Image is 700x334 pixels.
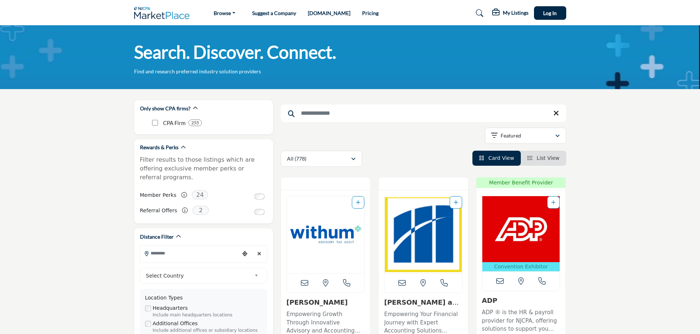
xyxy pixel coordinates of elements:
a: View Card [479,155,514,161]
input: CPA Firm checkbox [152,120,158,126]
div: Choose your current location [239,246,250,262]
a: ADP [482,297,497,304]
a: Add To List [454,199,458,205]
button: Featured [485,128,566,144]
h2: Only show CPA firms? [140,105,191,112]
h3: Withum [287,298,365,307]
p: CPA Firm: CPA Firm [163,119,185,127]
li: List View [521,151,566,166]
a: Browse [209,8,240,18]
h1: Search. Discover. Connect. [134,41,336,63]
p: ADP ® is the HR & payroll provider for NJCPA, offering solutions to support you and your clients ... [482,308,560,333]
span: List View [537,155,559,161]
input: Switch to Referral Offers [254,209,265,215]
a: [PERSON_NAME] [287,298,348,306]
h2: Distance Filter [140,233,174,241]
b: 255 [191,120,199,125]
a: Open Listing in new tab [287,196,365,273]
label: Member Perks [140,189,177,202]
p: Convention Exhibitor [484,263,559,271]
a: Suggest a Company [252,10,296,16]
div: 255 Results For CPA Firm [188,120,202,126]
span: Card View [488,155,514,161]
a: [PERSON_NAME] and Company, ... [384,298,461,314]
a: Search [469,7,488,19]
h5: My Listings [503,10,528,16]
a: [DOMAIN_NAME] [308,10,350,16]
h3: ADP [482,297,560,305]
a: Open Listing in new tab [482,196,560,271]
a: Add To List [551,199,556,205]
a: View List [527,155,560,161]
span: Log In [543,10,557,16]
button: All (778) [281,151,362,167]
span: Member Benefit Provider [479,179,564,187]
input: Switch to Member Perks [254,194,265,199]
a: ADP ® is the HR & payroll provider for NJCPA, offering solutions to support you and your clients ... [482,307,560,333]
p: Find and research preferred industry solution providers [134,68,261,75]
div: Include additional offices or subsidiary locations [153,327,262,334]
img: Magone and Company, PC [384,196,462,273]
a: Open Listing in new tab [384,196,462,273]
p: Featured [501,132,521,139]
label: Headquarters [153,304,188,312]
img: Withum [287,196,365,273]
input: Search Keyword [281,104,566,122]
label: Referral Offers [140,204,177,217]
div: Clear search location [254,246,265,262]
a: Pricing [362,10,379,16]
div: My Listings [492,9,528,18]
p: All (778) [287,155,306,162]
span: 24 [192,190,208,199]
img: ADP [482,196,560,262]
p: Filter results to those listings which are offering exclusive member perks or referral programs. [140,155,267,182]
span: Select Country [146,271,251,280]
h3: Magone and Company, PC [384,298,463,307]
input: Search Location [140,246,239,260]
span: 2 [192,206,209,215]
div: Include main headquarters locations [153,312,262,319]
img: Site Logo [134,7,194,19]
a: Add To List [356,199,360,205]
button: Log In [534,6,566,20]
label: Additional Offices [153,320,198,327]
div: Location Types [145,294,262,302]
li: Card View [472,151,521,166]
h2: Rewards & Perks [140,144,178,151]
